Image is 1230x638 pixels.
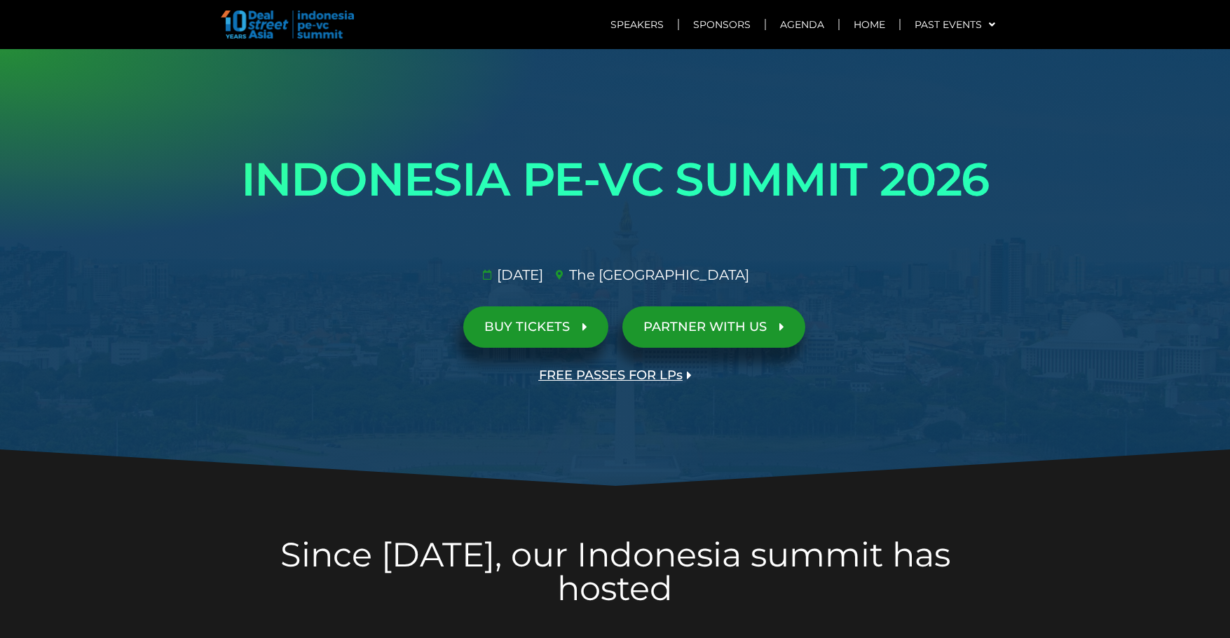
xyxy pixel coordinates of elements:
[484,320,570,334] span: BUY TICKETS
[493,264,543,285] span: [DATE]​
[622,306,805,348] a: PARTNER WITH US
[901,8,1009,41] a: Past Events
[463,306,608,348] a: BUY TICKETS
[223,140,1008,219] h1: INDONESIA PE-VC SUMMIT 2026
[518,355,713,396] a: FREE PASSES FOR LPs
[539,369,683,382] span: FREE PASSES FOR LPs
[679,8,765,41] a: Sponsors
[223,538,1008,605] h2: Since [DATE], our Indonesia summit has hosted
[840,8,899,41] a: Home
[596,8,678,41] a: Speakers
[566,264,749,285] span: The [GEOGRAPHIC_DATA]​
[643,320,767,334] span: PARTNER WITH US
[766,8,838,41] a: Agenda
